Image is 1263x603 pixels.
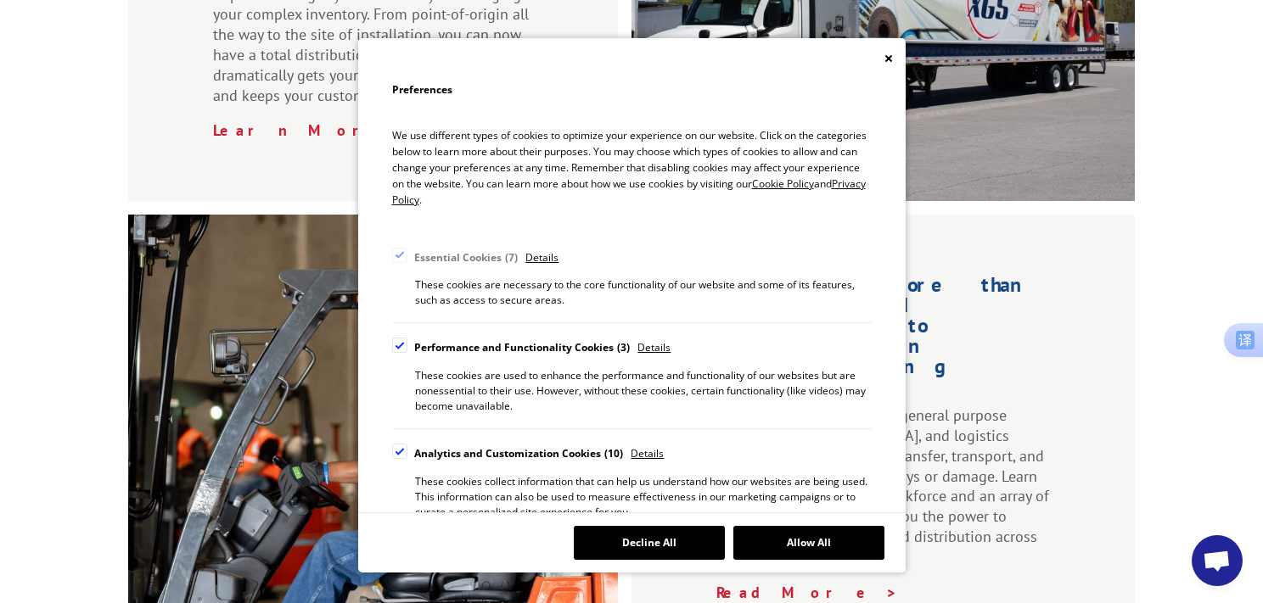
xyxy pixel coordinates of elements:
[1192,535,1243,586] div: Open chat
[392,79,872,109] h2: Preferences
[414,248,519,268] div: Essential Cookies
[733,526,884,560] button: Allow All
[358,38,906,572] div: Cookie Consent Preferences
[414,444,624,464] div: Analytics and Customization Cookies
[604,444,623,464] div: 10
[574,526,725,560] button: Decline All
[525,248,559,268] span: Details
[752,176,814,191] span: Cookie Policy
[415,277,872,308] div: These cookies are necessary to the core functionality of our website and some of its features, su...
[414,338,631,358] div: Performance and Functionality Cookies
[392,176,866,207] span: Privacy Policy
[637,338,671,358] span: Details
[631,444,664,464] span: Details
[415,474,872,520] div: These cookies collect information that can help us understand how our websites are being used. Th...
[884,51,893,66] button: Close
[617,338,630,358] div: 3
[505,248,518,268] div: 7
[415,368,872,414] div: These cookies are used to enhance the performance and functionality of our websites but are nones...
[392,127,872,208] p: We use different types of cookies to optimize your experience on our website. Click on the catego...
